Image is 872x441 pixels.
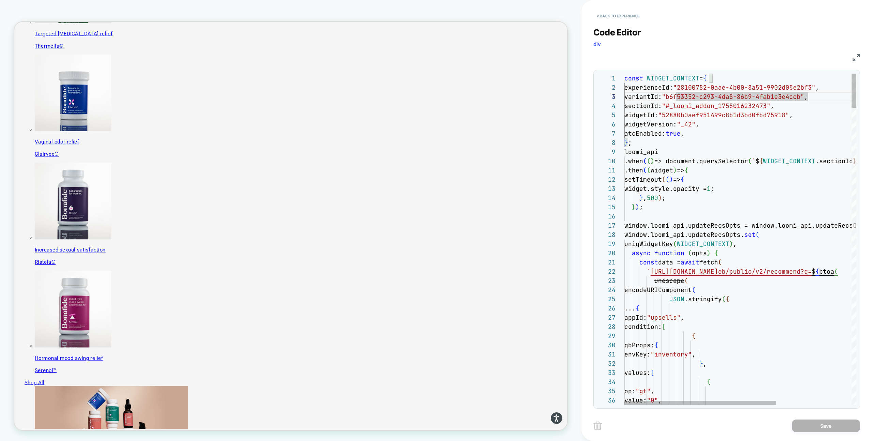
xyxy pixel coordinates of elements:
[714,249,718,257] span: {
[624,396,647,404] span: value:
[624,157,643,165] span: .when
[759,157,763,165] span: {
[597,304,616,313] div: 26
[707,185,711,193] span: 1
[654,341,658,349] span: {
[692,249,707,257] span: opts
[744,231,756,239] span: set
[624,102,662,110] span: sectionId:
[624,166,643,174] span: .then
[681,258,699,266] span: await
[597,156,616,166] div: 10
[624,314,647,321] span: appId:
[658,194,662,202] span: )
[684,277,688,285] span: (
[624,176,662,183] span: setTimeout
[27,332,129,434] img: Serenol
[624,139,628,147] span: }
[597,230,616,239] div: 18
[597,83,616,92] div: 2
[692,286,696,294] span: (
[658,111,789,119] span: "52880b0aef951499c8b1d3bd0fbd75918"
[624,387,636,395] span: op:
[597,110,616,120] div: 5
[597,359,616,368] div: 32
[815,83,819,91] span: ,
[688,249,692,257] span: (
[662,93,804,101] span: "b6f53352-c293-4da8-86b9-4fab1e3e4ccb"
[597,147,616,156] div: 9
[729,240,733,248] span: )
[597,193,616,202] div: 14
[597,386,616,396] div: 35
[792,420,860,432] button: Save
[27,171,737,181] p: Clairvee®
[677,166,684,174] span: =>
[718,268,812,275] span: eb/public/v2/recommend?q=
[699,258,718,266] span: fetch
[593,27,641,37] span: Code Editor
[597,267,616,276] div: 22
[597,258,616,267] div: 21
[624,120,677,128] span: widgetVersion:
[673,240,677,248] span: (
[677,120,696,128] span: "_42"
[669,176,673,183] span: )
[597,285,616,294] div: 24
[27,316,737,325] p: Ristela®
[593,422,602,430] img: delete
[770,102,774,110] span: ,
[647,74,699,82] span: WIDGET_CONTEXT
[597,322,616,331] div: 28
[624,111,658,119] span: widgetId:
[684,295,722,303] span: .stringify
[804,93,808,101] span: ,
[684,166,688,174] span: {
[27,299,737,309] p: Increased sexual satisfaction
[722,295,726,303] span: (
[703,74,707,82] span: {
[27,155,737,165] p: Vaginal odor relief
[658,396,662,404] span: ,
[639,258,658,266] span: const
[624,231,744,239] span: window.loomi_api.updateRecsOpts.
[636,203,639,211] span: )
[669,295,684,303] span: JSON
[654,157,748,165] span: => document.querySelector
[681,314,684,321] span: ,
[624,130,666,137] span: atcEnabled:
[597,350,616,359] div: 31
[597,92,616,101] div: 3
[763,157,815,165] span: WIDGET_CONTEXT
[27,27,737,37] p: Thermella®
[647,194,658,202] span: 500
[815,268,819,275] span: {
[819,268,834,275] span: btoa
[692,350,696,358] span: ,
[662,323,666,331] span: [
[651,157,654,165] span: )
[812,268,815,275] span: $
[707,378,711,386] span: {
[597,368,616,377] div: 33
[624,369,651,377] span: values:
[666,176,669,183] span: (
[726,295,729,303] span: {
[27,11,737,20] p: Targeted [MEDICAL_DATA] relief
[636,304,639,312] span: {
[654,249,684,257] span: function
[643,194,647,202] span: ,
[624,83,673,91] span: experienceId:
[624,286,692,294] span: encodeURIComponent
[624,304,636,312] span: ...
[662,176,666,183] span: (
[632,249,651,257] span: async
[597,138,616,147] div: 8
[597,239,616,248] div: 19
[707,249,711,257] span: )
[834,268,838,275] span: (
[597,202,616,212] div: 15
[756,157,759,165] span: $
[624,222,812,229] span: window.loomi_api.updateRecsOpts = window.loomi_api
[673,166,677,174] span: )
